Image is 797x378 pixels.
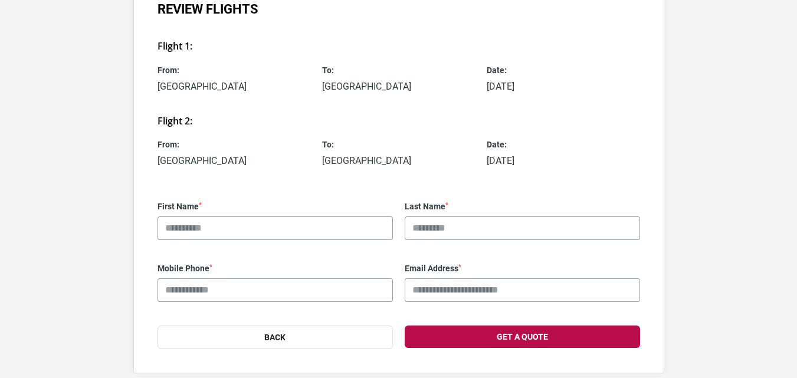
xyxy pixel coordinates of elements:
label: Email Address [405,264,640,274]
p: [DATE] [487,155,639,166]
p: [GEOGRAPHIC_DATA] [322,81,475,92]
span: Date: [487,139,639,150]
h3: Flight 2: [158,116,640,127]
span: To: [322,64,475,76]
p: [GEOGRAPHIC_DATA] [322,155,475,166]
h3: Flight 1: [158,41,640,52]
span: Date: [487,64,639,76]
p: [DATE] [487,81,639,92]
button: Get a Quote [405,326,640,348]
span: To: [322,139,475,150]
p: [GEOGRAPHIC_DATA] [158,155,310,166]
label: Last Name [405,202,640,212]
span: From: [158,139,310,150]
button: Back [158,326,393,349]
label: First Name [158,202,393,212]
h1: Review Flights [158,2,640,17]
p: [GEOGRAPHIC_DATA] [158,81,310,92]
span: From: [158,64,310,76]
label: Mobile Phone [158,264,393,274]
